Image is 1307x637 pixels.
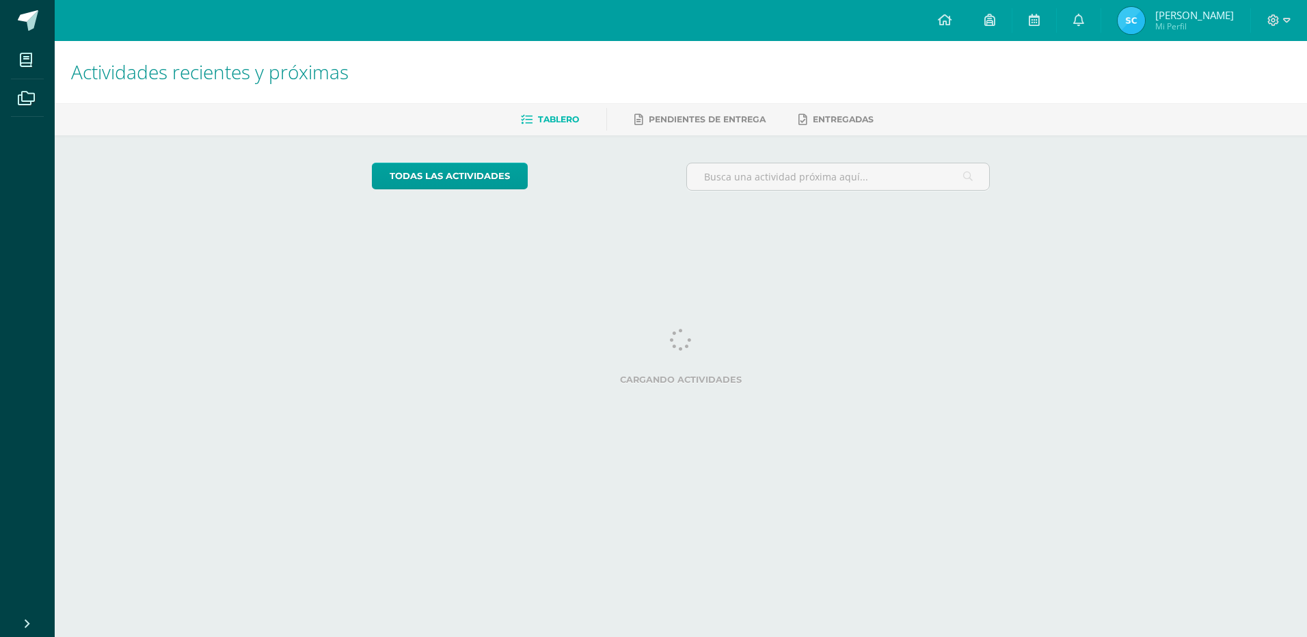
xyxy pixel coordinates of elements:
[798,109,874,131] a: Entregadas
[649,114,766,124] span: Pendientes de entrega
[521,109,579,131] a: Tablero
[538,114,579,124] span: Tablero
[687,163,990,190] input: Busca una actividad próxima aquí...
[1118,7,1145,34] img: c311e47252d4917f4918501df26b23e9.png
[634,109,766,131] a: Pendientes de entrega
[1155,21,1234,32] span: Mi Perfil
[1155,8,1234,22] span: [PERSON_NAME]
[372,163,528,189] a: todas las Actividades
[71,59,349,85] span: Actividades recientes y próximas
[372,375,991,385] label: Cargando actividades
[813,114,874,124] span: Entregadas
